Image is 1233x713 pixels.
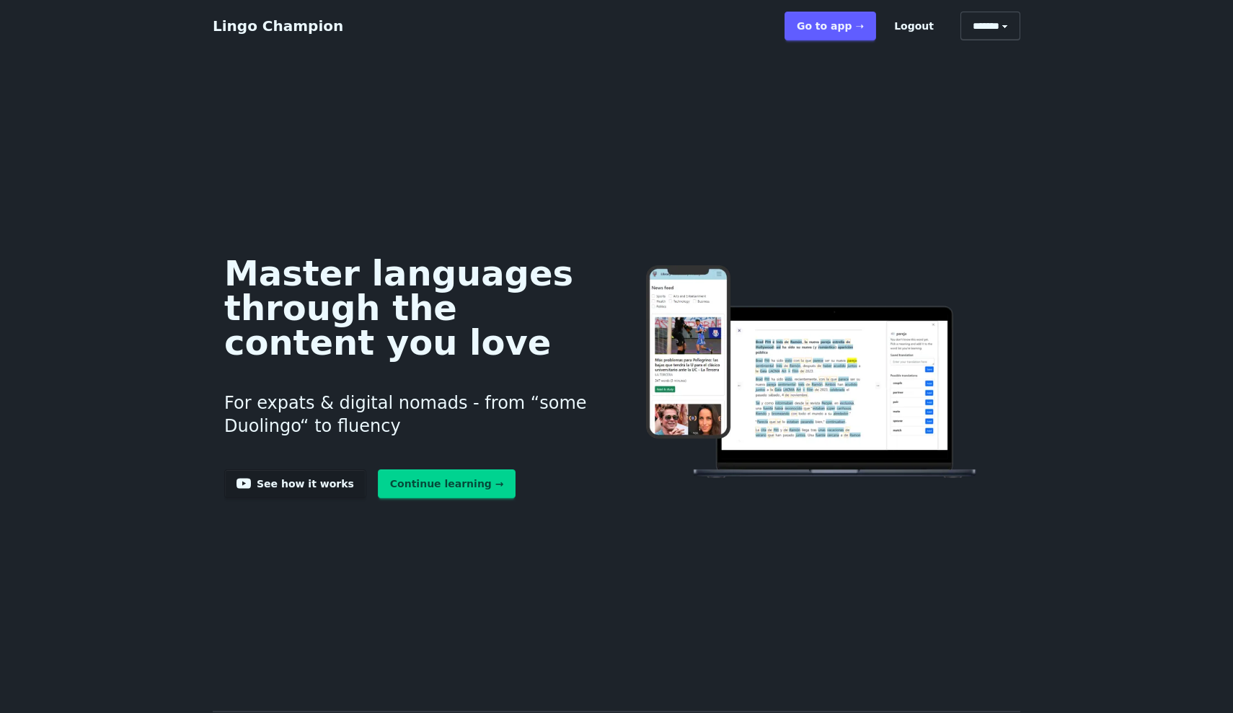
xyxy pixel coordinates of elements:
[617,265,1009,481] img: Learn languages online
[224,374,594,455] h3: For expats & digital nomads - from “some Duolingo“ to fluency
[224,256,594,360] h1: Master languages through the content you love
[785,12,876,40] a: Go to app ➝
[213,17,343,35] a: Lingo Champion
[882,12,946,40] button: Logout
[224,469,366,498] a: See how it works
[378,469,516,498] a: Continue learning →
